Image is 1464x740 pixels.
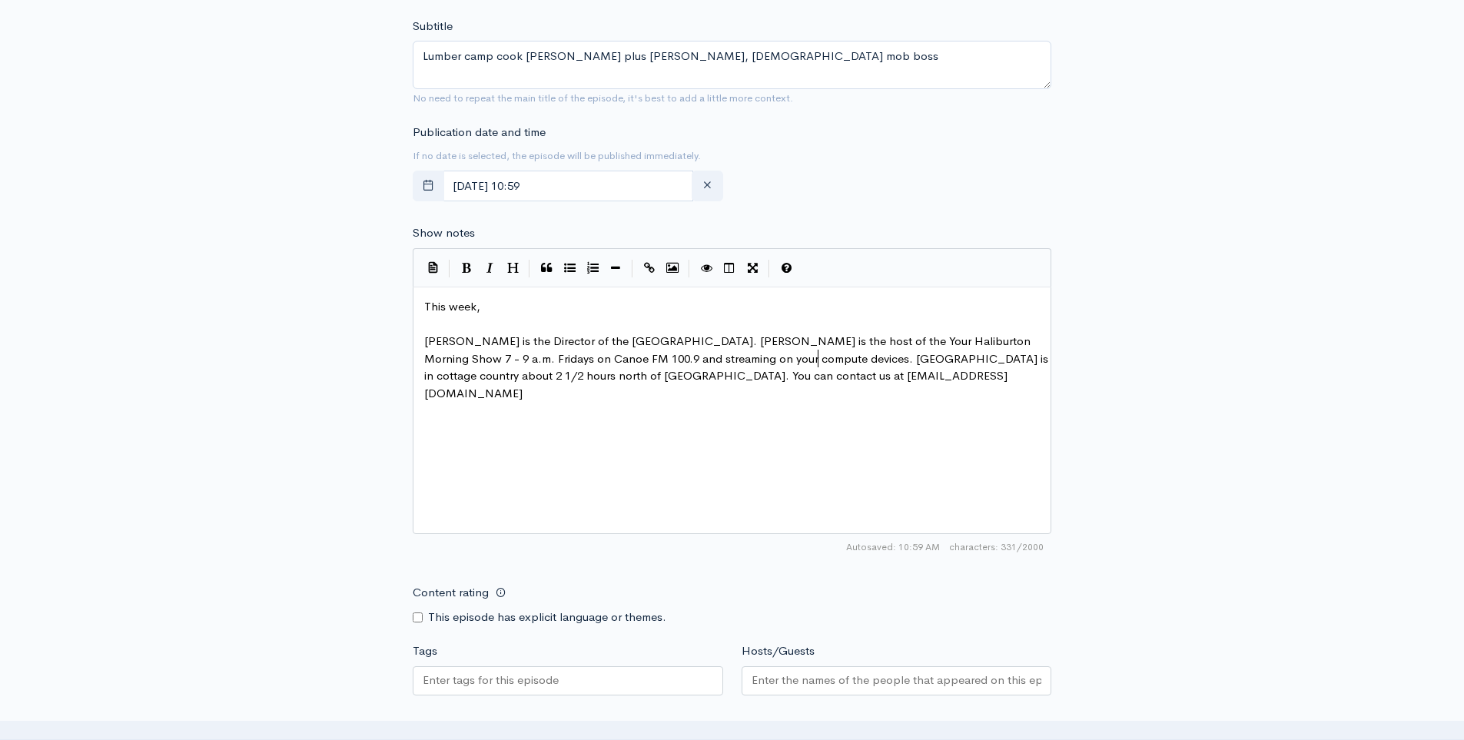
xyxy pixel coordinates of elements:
[752,672,1042,689] input: Enter the names of the people that appeared on this episode
[423,672,561,689] input: Enter tags for this episode
[689,260,690,277] i: |
[413,577,489,609] label: Content rating
[424,333,1051,400] span: [PERSON_NAME] is the Director of the [GEOGRAPHIC_DATA]. [PERSON_NAME] is the host of the Your Hal...
[692,171,723,202] button: clear
[413,91,793,105] small: No need to repeat the main title of the episode, it's best to add a little more context.
[449,260,450,277] i: |
[632,260,633,277] i: |
[413,124,546,141] label: Publication date and time
[949,540,1044,554] span: 331/2000
[638,257,661,280] button: Create Link
[413,224,475,242] label: Show notes
[478,257,501,280] button: Italic
[769,260,770,277] i: |
[424,299,480,314] span: This week,
[604,257,627,280] button: Insert Horizontal Line
[413,717,454,735] label: Artwork
[718,257,741,280] button: Toggle Side by Side
[695,257,718,280] button: Toggle Preview
[421,256,444,279] button: Insert Show Notes Template
[535,257,558,280] button: Quote
[413,642,437,660] label: Tags
[529,260,530,277] i: |
[558,257,581,280] button: Generic List
[661,257,684,280] button: Insert Image
[741,257,764,280] button: Toggle Fullscreen
[742,642,815,660] label: Hosts/Guests
[413,18,453,35] label: Subtitle
[846,540,940,554] span: Autosaved: 10:59 AM
[581,257,604,280] button: Numbered List
[413,149,701,162] small: If no date is selected, the episode will be published immediately.
[413,171,444,202] button: toggle
[455,257,478,280] button: Bold
[428,609,666,626] label: This episode has explicit language or themes.
[501,257,524,280] button: Heading
[775,257,798,280] button: Markdown Guide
